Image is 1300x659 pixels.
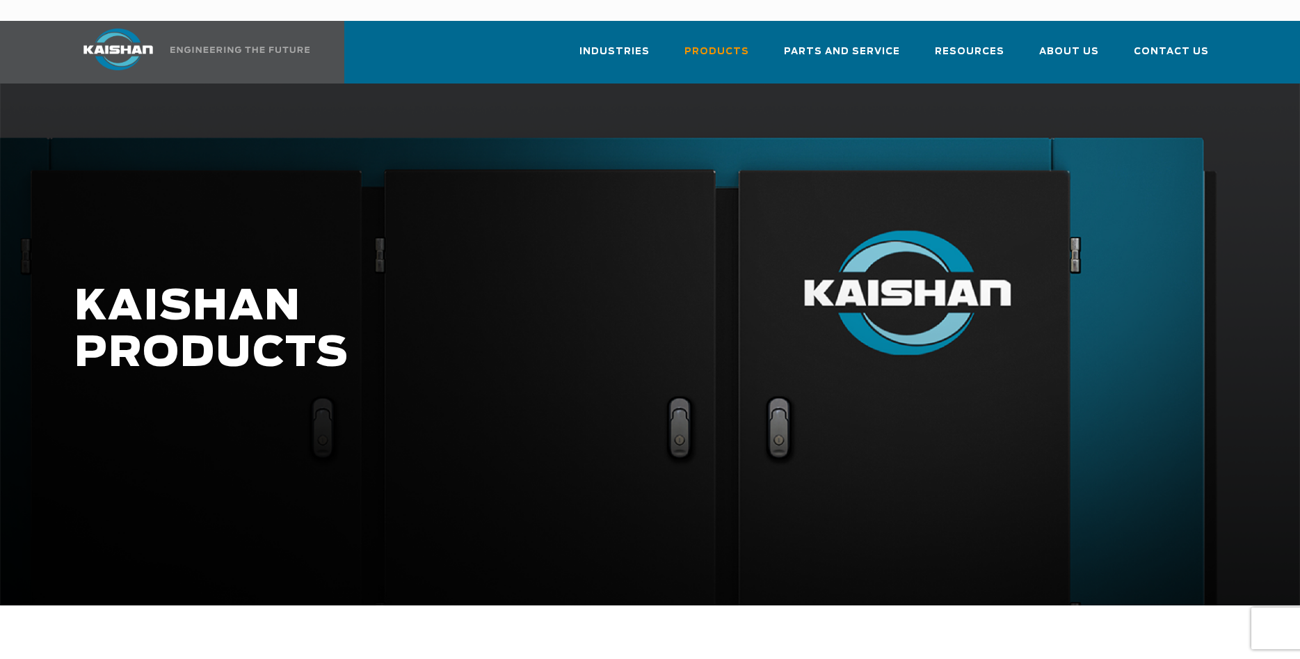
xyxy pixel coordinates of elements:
img: kaishan logo [66,29,170,70]
a: Parts and Service [784,33,900,81]
span: Contact Us [1134,44,1209,60]
a: Contact Us [1134,33,1209,81]
a: Resources [935,33,1004,81]
span: About Us [1039,44,1099,60]
a: Products [684,33,749,81]
span: Resources [935,44,1004,60]
span: Industries [579,44,650,60]
h1: KAISHAN PRODUCTS [74,284,1032,377]
a: Kaishan USA [66,21,312,84]
img: Engineering the future [170,47,310,53]
span: Products [684,44,749,60]
a: About Us [1039,33,1099,81]
a: Industries [579,33,650,81]
span: Parts and Service [784,44,900,60]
